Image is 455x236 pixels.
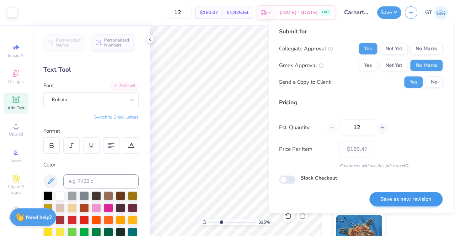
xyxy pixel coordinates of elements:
span: $1,925.64 [226,9,248,16]
img: Gayathree Thangaraj [434,6,448,20]
label: Block Checkout [300,174,337,182]
input: e.g. 7428 c [63,174,139,188]
span: $160.47 [200,9,218,16]
button: Yes [359,43,377,54]
button: Switch to Greek Letters [94,114,139,120]
div: Format [43,127,139,135]
span: 325 % [258,219,270,225]
input: – – [164,6,192,19]
div: Submit for [279,27,443,36]
button: Not Yet [380,60,407,71]
label: Price Per Item [279,145,334,153]
div: Greek Approval [279,61,323,70]
div: Add Font [111,82,139,90]
span: Upload [9,131,23,137]
span: Personalized Numbers [104,38,129,48]
span: Add Text [7,105,25,111]
div: Customers will see this price on HQ. [279,163,443,169]
button: No [425,76,443,88]
span: FREE [322,10,330,15]
button: Save as new revision [369,192,443,207]
button: No Marks [410,43,443,54]
button: Yes [404,76,423,88]
strong: Need help? [26,214,52,221]
div: Send a Copy to Client [279,78,331,86]
span: Image AI [8,53,25,58]
button: Yes [359,60,377,71]
span: Greek [11,158,22,163]
button: No Marks [410,60,443,71]
span: Personalized Names [56,38,81,48]
span: Clipart & logos [4,184,28,195]
input: – – [339,119,374,136]
span: GT [425,9,432,17]
span: [DATE] - [DATE] [279,9,318,16]
button: Save [377,6,401,19]
label: Font [43,82,54,90]
label: Est. Quantity [279,124,321,132]
div: Text Tool [43,65,139,75]
div: Color [43,161,139,169]
div: Pricing [279,98,443,107]
button: Not Yet [380,43,407,54]
span: Designs [8,79,24,84]
a: GT [425,6,448,20]
div: Collegiate Approval [279,45,333,53]
span: Decorate [7,216,25,221]
input: Untitled Design [339,5,374,20]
